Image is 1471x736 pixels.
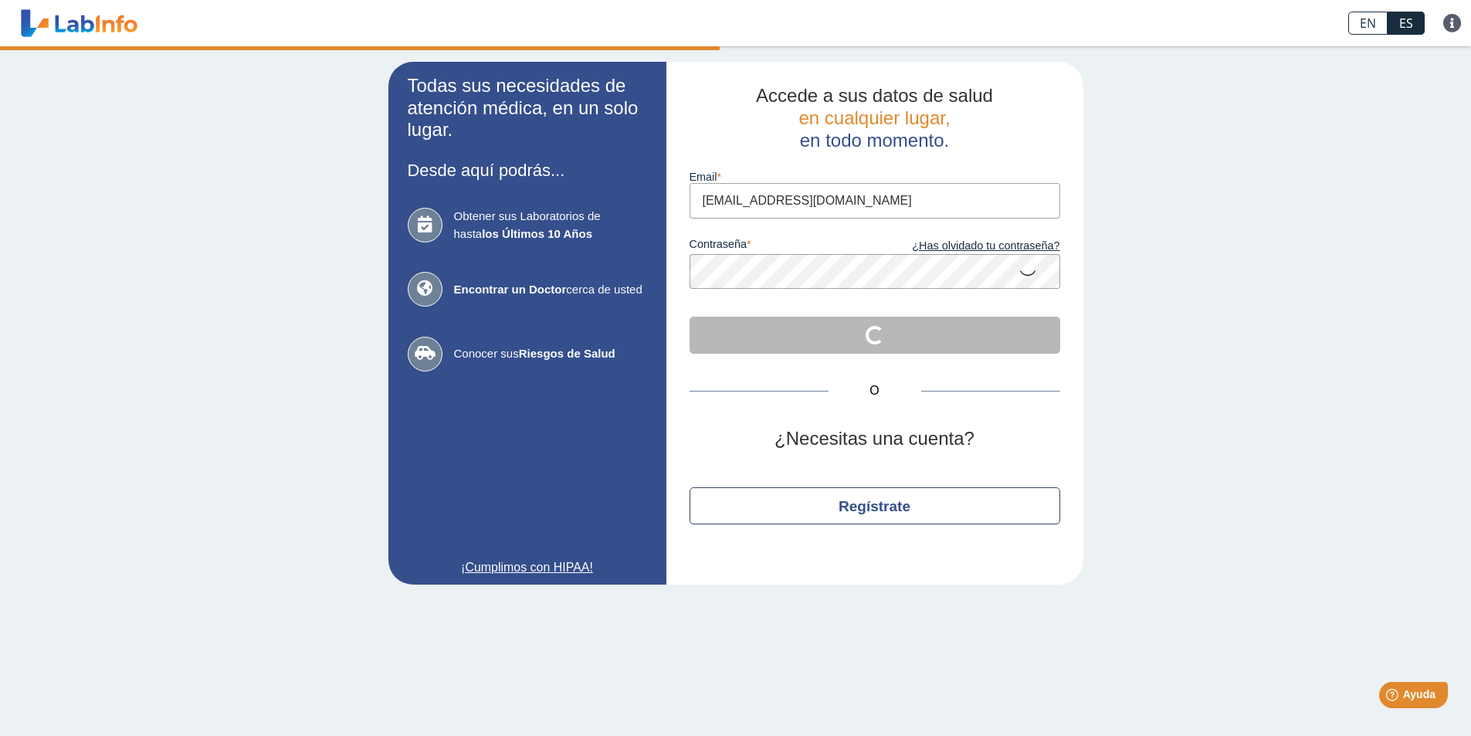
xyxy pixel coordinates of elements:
h2: ¿Necesitas una cuenta? [690,428,1060,450]
span: O [829,382,921,400]
a: ¡Cumplimos con HIPAA! [408,558,647,577]
span: en cualquier lugar, [798,107,950,128]
b: los Últimos 10 Años [482,227,592,240]
span: Conocer sus [454,345,647,363]
b: Encontrar un Doctor [454,283,567,296]
label: email [690,171,1060,183]
b: Riesgos de Salud [519,347,615,360]
a: ¿Has olvidado tu contraseña? [875,238,1060,255]
span: Obtener sus Laboratorios de hasta [454,208,647,243]
span: Accede a sus datos de salud [756,85,993,106]
h2: Todas sus necesidades de atención médica, en un solo lugar. [408,75,647,141]
button: Regístrate [690,487,1060,524]
span: en todo momento. [800,130,949,151]
label: contraseña [690,238,875,255]
span: cerca de usted [454,281,647,299]
a: EN [1348,12,1388,35]
iframe: Help widget launcher [1334,676,1454,719]
h3: Desde aquí podrás... [408,161,647,180]
a: ES [1388,12,1425,35]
